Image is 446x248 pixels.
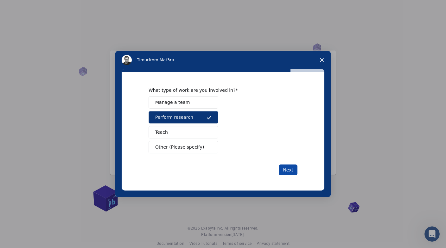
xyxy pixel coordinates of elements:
span: Teach [155,129,168,136]
span: Support [13,4,36,10]
button: Other (Please specify) [149,141,218,153]
button: Next [279,164,297,175]
button: Manage a team [149,96,218,109]
span: Perform research [155,114,193,121]
span: Close survey [313,51,331,69]
button: Teach [149,126,218,138]
button: Perform research [149,111,218,124]
span: Timur [137,57,149,62]
div: What type of work are you involved in? [149,87,288,93]
span: from Mat3ra [149,57,174,62]
img: Profile image for Timur [122,55,132,65]
span: Other (Please specify) [155,144,204,151]
span: Manage a team [155,99,190,106]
